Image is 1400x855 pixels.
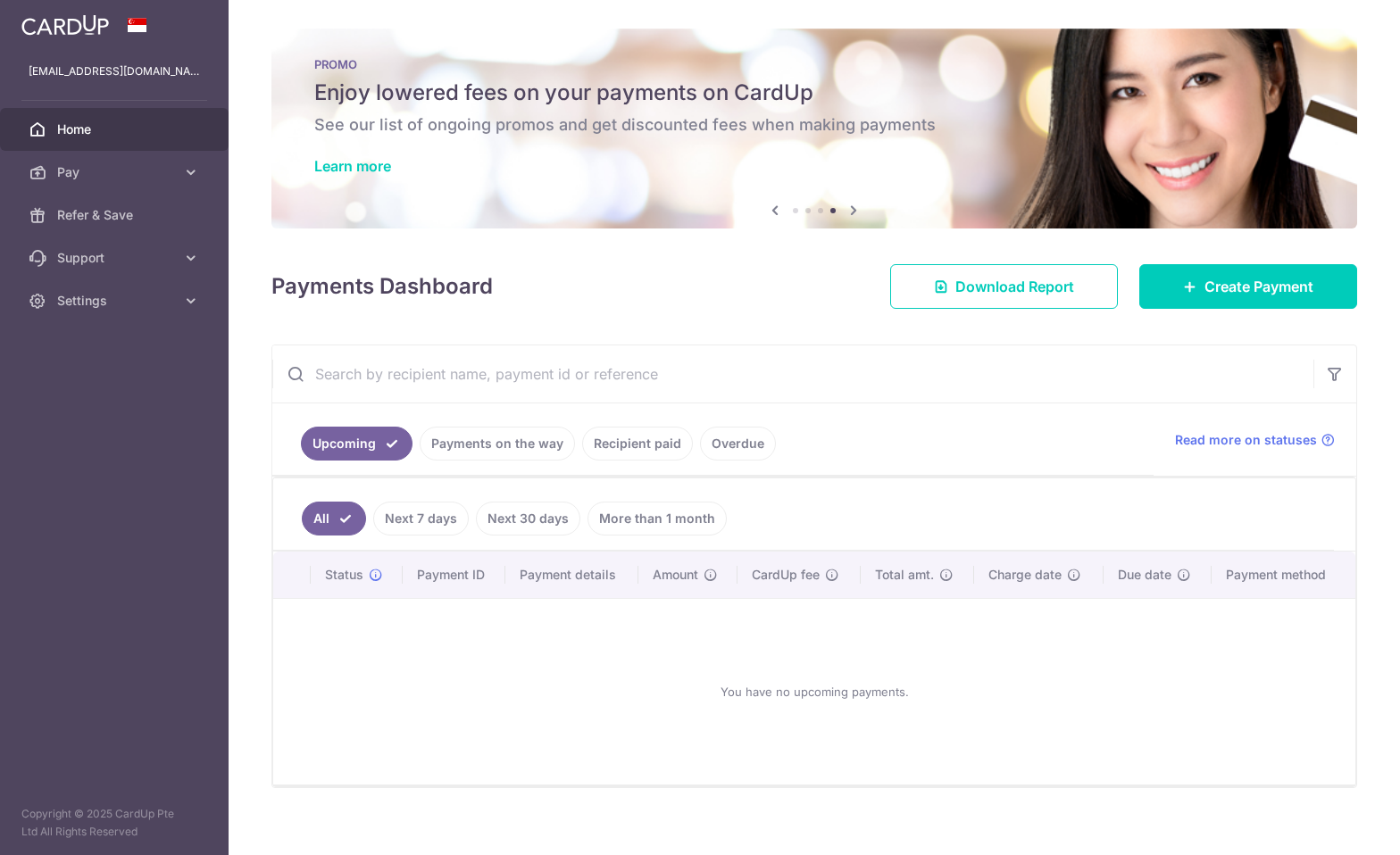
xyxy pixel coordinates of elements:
span: Home [57,120,175,138]
a: All [302,502,366,535]
h5: Enjoy lowered fees on your payments on CardUp [314,79,1314,107]
img: CardUp [21,14,109,36]
span: Download Report [955,276,1074,297]
div: You have no upcoming payments. [295,613,1334,770]
img: Latest Promos banner [271,29,1357,228]
p: PROMO [314,57,1314,71]
span: Status [325,566,363,584]
span: Read more on statuses [1175,431,1317,449]
span: Create Payment [1204,276,1313,297]
th: Payment method [1212,552,1355,598]
span: Settings [57,292,175,310]
a: Overdue [700,427,776,461]
span: Refer & Save [57,206,175,224]
a: Upcoming [301,427,412,461]
iframe: Opens a widget where you can find more information [1285,801,1382,846]
span: Charge date [988,566,1062,584]
span: Due date [1118,566,1171,584]
a: Recipient paid [582,427,693,461]
a: Payments on the way [420,427,575,461]
a: Create Payment [1139,264,1357,309]
a: Download Report [890,264,1118,309]
a: Read more on statuses [1175,431,1335,449]
span: Total amt. [875,566,934,584]
h6: See our list of ongoing promos and get discounted fees when making payments [314,114,1314,136]
span: Support [57,249,175,267]
h4: Payments Dashboard [271,270,493,303]
input: Search by recipient name, payment id or reference [272,345,1313,403]
th: Payment details [505,552,638,598]
p: [EMAIL_ADDRESS][DOMAIN_NAME] [29,62,200,80]
a: Next 30 days [476,502,580,535]
span: Amount [653,566,698,584]
th: Payment ID [403,552,505,598]
a: Learn more [314,157,391,175]
span: CardUp fee [752,566,820,584]
a: More than 1 month [587,502,727,535]
a: Next 7 days [373,502,469,535]
span: Pay [57,163,175,181]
